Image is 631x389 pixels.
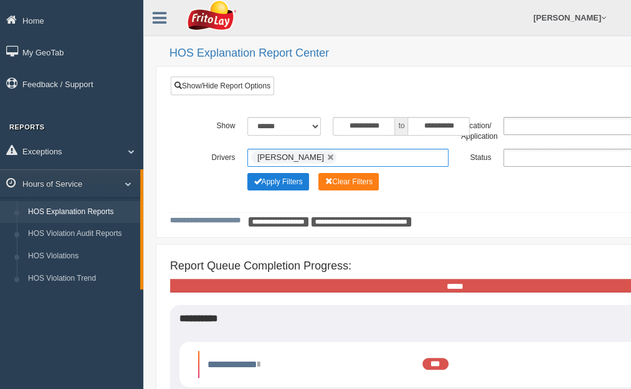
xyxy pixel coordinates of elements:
[199,117,241,132] label: Show
[22,268,140,290] a: HOS Violation Trend
[395,117,407,136] span: to
[169,47,619,60] h2: HOS Explanation Report Center
[22,201,140,223] a: HOS Explanation Reports
[199,149,241,164] label: Drivers
[171,77,274,95] a: Show/Hide Report Options
[455,149,497,164] label: Status
[455,117,497,143] label: Location/ Application
[257,152,324,162] span: [PERSON_NAME]
[22,223,140,245] a: HOS Violation Audit Reports
[22,245,140,268] a: HOS Violations
[247,173,308,190] button: Change Filter Options
[318,173,379,190] button: Change Filter Options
